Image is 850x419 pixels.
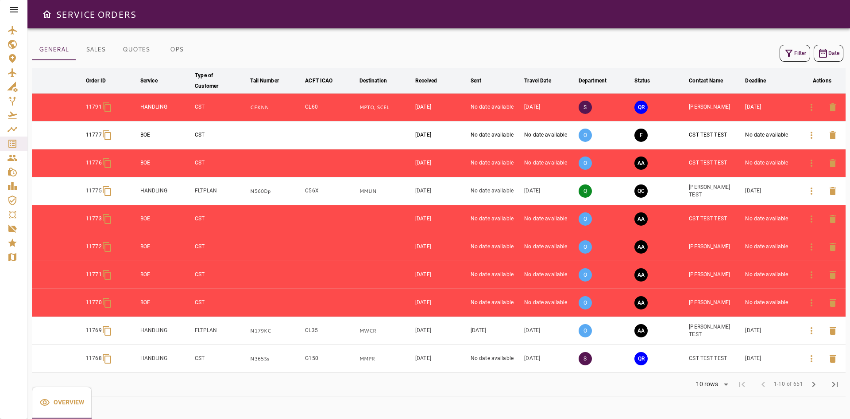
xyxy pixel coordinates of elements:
[822,153,843,174] button: Delete
[86,243,102,251] p: 11772
[305,75,344,86] span: ACFT ICAO
[469,149,522,177] td: No date available
[157,39,197,60] button: OPS
[413,261,469,289] td: [DATE]
[743,345,798,373] td: [DATE]
[579,129,592,142] p: O
[140,75,158,86] div: Service
[801,264,822,286] button: Details
[690,378,731,391] div: 10 rows
[743,177,798,205] td: [DATE]
[687,94,743,121] td: [PERSON_NAME]
[579,240,592,254] p: O
[687,233,743,261] td: [PERSON_NAME]
[687,261,743,289] td: [PERSON_NAME]
[634,324,648,337] button: AWAITING ASSIGNMENT
[32,39,197,60] div: basic tabs example
[522,149,577,177] td: No date available
[86,159,102,167] p: 11776
[193,289,248,317] td: CST
[139,317,193,345] td: HANDLING
[139,205,193,233] td: BOE
[830,379,840,390] span: last_page
[471,75,482,86] div: Sent
[139,149,193,177] td: BOE
[359,327,412,335] p: MWCR
[86,103,102,111] p: 11791
[743,205,798,233] td: No date available
[780,45,810,62] button: Filter
[801,320,822,341] button: Details
[522,233,577,261] td: No date available
[76,39,116,60] button: SALES
[634,212,648,226] button: AWAITING ASSIGNMENT
[303,177,357,205] td: C56X
[56,7,136,21] h6: SERVICE ORDERS
[413,177,469,205] td: [DATE]
[822,292,843,313] button: Delete
[579,352,592,365] p: S
[193,345,248,373] td: CST
[731,374,753,395] span: First Page
[522,289,577,317] td: No date available
[743,149,798,177] td: No date available
[139,94,193,121] td: HANDLING
[193,233,248,261] td: CST
[413,205,469,233] td: [DATE]
[634,101,648,114] button: QUOTE REQUESTED
[687,149,743,177] td: CST TEST TEST
[743,261,798,289] td: No date available
[801,348,822,369] button: Details
[193,149,248,177] td: CST
[522,121,577,149] td: No date available
[193,205,248,233] td: CST
[579,268,592,282] p: O
[522,177,577,205] td: [DATE]
[745,75,766,86] div: Deadline
[250,75,290,86] span: Tail Number
[193,94,248,121] td: CST
[86,299,102,306] p: 11770
[579,101,592,114] p: S
[522,317,577,345] td: [DATE]
[250,104,301,111] p: CFKNN
[193,261,248,289] td: CST
[140,75,169,86] span: Service
[689,75,734,86] span: Contact Name
[522,94,577,121] td: [DATE]
[250,355,301,363] p: N365Ss
[32,387,92,419] div: basic tabs example
[469,317,522,345] td: [DATE]
[579,75,607,86] div: Department
[634,75,650,86] div: Status
[469,289,522,317] td: No date available
[822,320,843,341] button: Delete
[822,180,843,202] button: Delete
[524,75,562,86] span: Travel Date
[413,345,469,373] td: [DATE]
[303,317,357,345] td: CL35
[86,75,106,86] div: Order ID
[469,345,522,373] td: No date available
[86,187,102,195] p: 11775
[469,261,522,289] td: No date available
[86,215,102,223] p: 11773
[687,317,743,345] td: [PERSON_NAME] TEST
[634,75,661,86] span: Status
[195,70,247,91] span: Type of Customer
[415,75,437,86] div: Received
[634,184,648,198] button: QUOTE CREATED
[694,380,721,388] div: 10 rows
[824,374,846,395] span: Last Page
[86,131,102,139] p: 11777
[413,233,469,261] td: [DATE]
[522,345,577,373] td: [DATE]
[86,271,102,278] p: 11771
[195,70,235,91] div: Type of Customer
[579,324,592,337] p: O
[359,75,398,86] span: Destination
[413,121,469,149] td: [DATE]
[687,289,743,317] td: [PERSON_NAME]
[687,177,743,205] td: [PERSON_NAME] TEST
[193,177,248,205] td: FLTPLAN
